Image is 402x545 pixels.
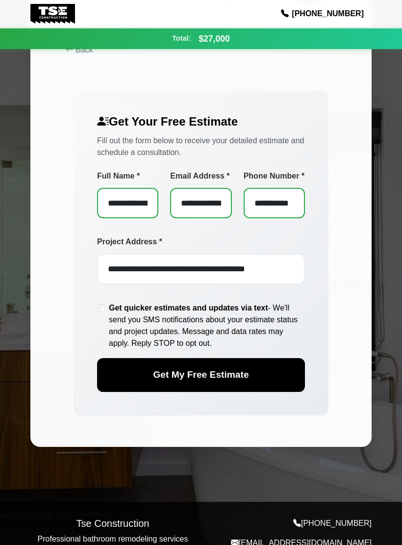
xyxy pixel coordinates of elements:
[97,170,158,182] label: Full Name *
[30,533,195,545] p: Professional bathroom remodeling services
[244,170,305,182] label: Phone Number *
[30,4,75,24] img: Tse Construction
[30,518,195,529] h5: Tse Construction
[97,236,305,248] label: Project Address *
[172,33,191,44] span: Total:
[97,358,305,392] button: Get My Free Estimate
[109,304,268,312] strong: Get quicker estimates and updates via text
[199,32,230,45] span: $27,000
[207,518,372,529] p: [PHONE_NUMBER]
[109,302,305,349] label: - We'll send you SMS notifications about your estimate status and project updates. Message and da...
[170,170,231,182] label: Email Address *
[153,369,249,380] span: Get My Free Estimate
[273,4,372,24] a: [PHONE_NUMBER]
[58,40,344,60] button: Back
[97,115,305,129] h3: Get Your Free Estimate
[97,135,305,158] p: Fill out the form below to receive your detailed estimate and schedule a consultation.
